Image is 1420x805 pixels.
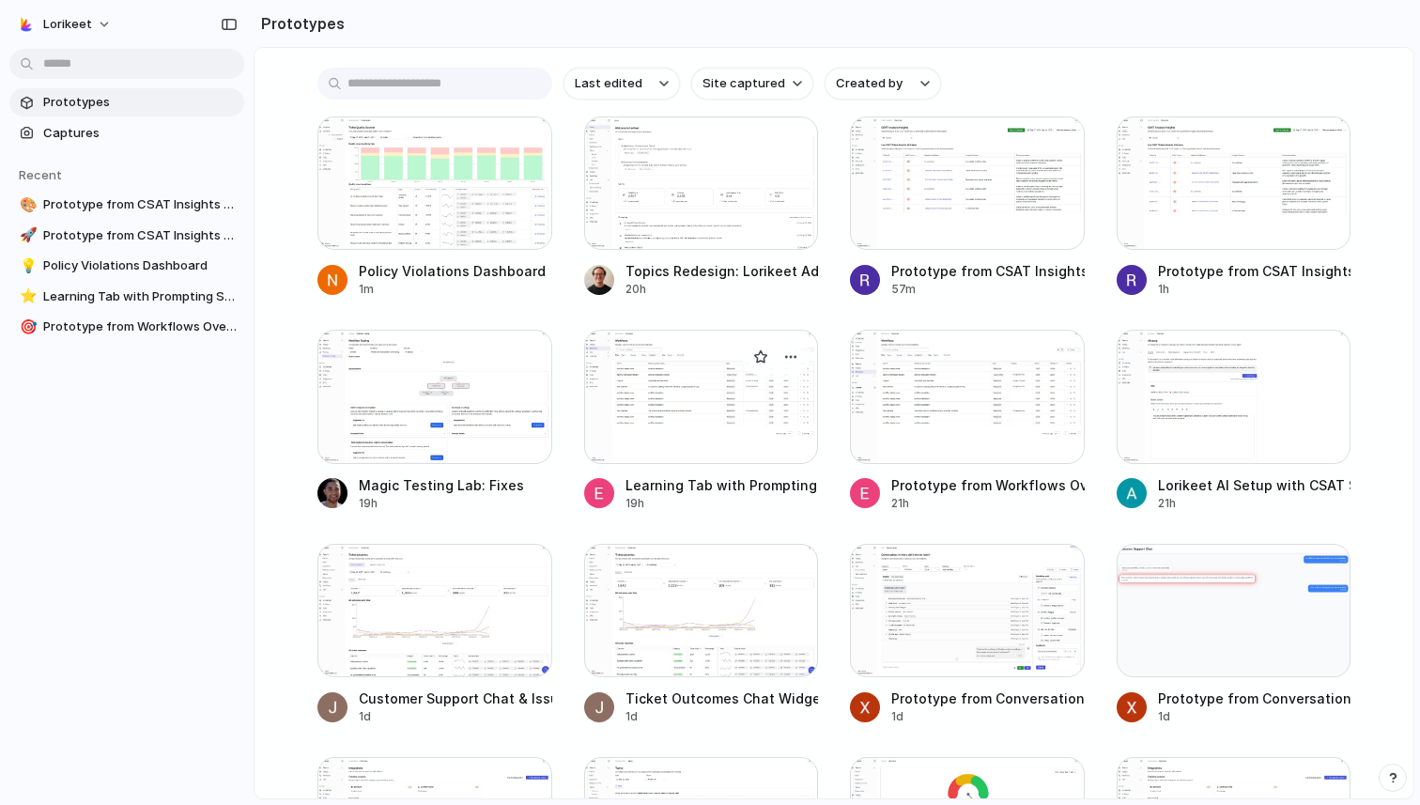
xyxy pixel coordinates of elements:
[584,544,819,725] a: Ticket Outcomes Chat WidgetTicket Outcomes Chat Widget1d
[563,68,680,100] button: Last edited
[43,93,237,112] span: Prototypes
[17,287,36,306] button: ⭐
[20,317,33,338] div: 🎯
[625,281,819,298] div: 20h
[317,544,552,725] a: Customer Support Chat & Issue Logging ToolCustomer Support Chat & Issue Logging Tool1d
[891,261,1085,281] div: Prototype from CSAT Insights ([DATE])
[20,255,33,277] div: 💡
[625,689,819,708] div: Ticket Outcomes Chat Widget
[9,222,244,250] a: 🚀Prototype from CSAT Insights [DATE]
[9,191,244,219] a: 🎨Prototype from CSAT Insights ([DATE])
[891,708,1085,725] div: 1d
[850,330,1085,511] a: Prototype from Workflows Overview | LorikeetPrototype from Workflows Overview | Lorikeet21h
[891,495,1085,512] div: 21h
[575,74,642,93] span: Last edited
[317,116,552,298] a: Policy Violations DashboardPolicy Violations Dashboard1m
[825,68,941,100] button: Created by
[359,689,552,708] div: Customer Support Chat & Issue Logging Tool
[836,74,903,93] span: Created by
[43,124,237,143] span: Captures
[1158,475,1351,495] div: Lorikeet AI Setup with CSAT Section
[9,88,244,116] a: Prototypes
[43,15,92,34] span: Lorikeet
[359,708,552,725] div: 1d
[691,68,813,100] button: Site captured
[17,226,36,245] button: 🚀
[317,330,552,511] a: Magic Testing Lab: FixesMagic Testing Lab: Fixes19h
[43,287,237,306] span: Learning Tab with Prompting Section
[359,475,524,495] div: Magic Testing Lab: Fixes
[1158,281,1351,298] div: 1h
[43,256,237,275] span: Policy Violations Dashboard
[850,544,1085,725] a: Prototype from ConversationPrototype from Conversation1d
[1158,708,1351,725] div: 1d
[625,495,819,512] div: 19h
[359,281,546,298] div: 1m
[20,286,33,307] div: ⭐
[9,313,244,341] a: 🎯Prototype from Workflows Overview | Lorikeet
[1117,116,1351,298] a: Prototype from CSAT Insights September 2025Prototype from CSAT Insights [DATE]1h
[1158,261,1351,281] div: Prototype from CSAT Insights [DATE]
[17,317,36,336] button: 🎯
[584,116,819,298] a: Topics Redesign: Lorikeet AdjustmentTopics Redesign: Lorikeet Adjustment20h
[1158,495,1351,512] div: 21h
[254,12,345,35] h2: Prototypes
[9,252,244,280] a: 💡Policy Violations Dashboard
[891,475,1085,495] div: Prototype from Workflows Overview | Lorikeet
[1117,330,1351,511] a: Lorikeet AI Setup with CSAT SectionLorikeet AI Setup with CSAT Section21h
[20,194,33,216] div: 🎨
[43,317,237,336] span: Prototype from Workflows Overview | Lorikeet
[625,475,819,495] div: Learning Tab with Prompting Section
[359,261,546,281] div: Policy Violations Dashboard
[20,224,33,246] div: 🚀
[584,330,819,511] a: Learning Tab with Prompting SectionLearning Tab with Prompting Section19h
[43,226,237,245] span: Prototype from CSAT Insights [DATE]
[9,119,244,147] a: Captures
[17,195,36,214] button: 🎨
[625,261,819,281] div: Topics Redesign: Lorikeet Adjustment
[19,167,62,182] span: Recent
[1158,689,1351,708] div: Prototype from Conversation | Lorikeet
[625,708,819,725] div: 1d
[17,256,36,275] button: 💡
[702,74,785,93] span: Site captured
[891,689,1085,708] div: Prototype from Conversation
[9,9,121,39] button: Lorikeet
[359,495,524,512] div: 19h
[9,283,244,311] a: ⭐Learning Tab with Prompting Section
[891,281,1085,298] div: 57m
[850,116,1085,298] a: Prototype from CSAT Insights (Sep 2025)Prototype from CSAT Insights ([DATE])57m
[43,195,237,214] span: Prototype from CSAT Insights ([DATE])
[1117,544,1351,725] a: Prototype from Conversation | LorikeetPrototype from Conversation | Lorikeet1d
